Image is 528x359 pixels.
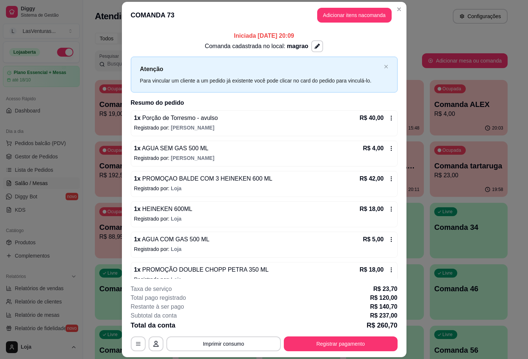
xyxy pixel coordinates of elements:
p: R$ 4,00 [363,144,383,153]
p: 1 x [134,205,192,214]
span: HEINEKEN 600ML [140,206,192,212]
button: Close [393,3,405,15]
p: Registrado por: [134,124,394,131]
div: Para vincular um cliente a um pedido já existente você pode clicar no card do pedido para vinculá... [140,77,381,85]
header: COMANDA 73 [122,2,406,28]
p: Subtotal da conta [131,311,177,320]
span: AGUA SEM GAS 500 ML [140,145,208,151]
p: Registrado por: [134,215,394,222]
p: Registrado por: [134,154,394,162]
p: Comanda cadastrada no local: [205,42,308,51]
p: Registrado por: [134,276,394,283]
span: PROMOÇAO BALDE COM 3 HEINEKEN 600 ML [140,175,272,182]
span: Loja [171,185,182,191]
span: AGUA COM GAS 500 ML [140,236,209,242]
span: [PERSON_NAME] [171,155,214,161]
p: 1 x [134,235,210,244]
p: Registrado por: [134,185,394,192]
p: R$ 23,70 [373,285,398,293]
p: R$ 40,00 [360,114,384,123]
button: Imprimir consumo [166,336,281,351]
p: 1 x [134,174,272,183]
h2: Resumo do pedido [131,98,398,107]
p: R$ 5,00 [363,235,383,244]
button: Adicionar itens nacomanda [317,8,392,23]
p: 1 x [134,144,209,153]
span: Loja [171,216,182,222]
p: 1 x [134,265,269,274]
span: [PERSON_NAME] [171,125,214,131]
p: Total da conta [131,320,176,331]
p: R$ 42,00 [360,174,384,183]
p: R$ 18,00 [360,205,384,214]
span: PROMOÇÃO DOUBLE CHOPP PETRA 350 ML [140,266,269,273]
p: Taxa de serviço [131,285,172,293]
p: R$ 18,00 [360,265,384,274]
p: Iniciada [DATE] 20:09 [131,31,398,40]
span: magrao [287,43,308,49]
button: close [384,64,388,69]
p: Registrado por: [134,245,394,253]
p: R$ 237,00 [370,311,398,320]
p: Atenção [140,64,381,74]
span: Loja [171,276,182,282]
p: R$ 260,70 [366,320,397,331]
p: 1 x [134,114,218,123]
p: Total pago registrado [131,293,186,302]
p: R$ 120,00 [370,293,398,302]
span: Loja [171,246,182,252]
p: Restante à ser pago [131,302,184,311]
span: Porção de Torresmo - avulso [140,115,218,121]
button: Registrar pagamento [284,336,398,351]
p: R$ 140,70 [370,302,398,311]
